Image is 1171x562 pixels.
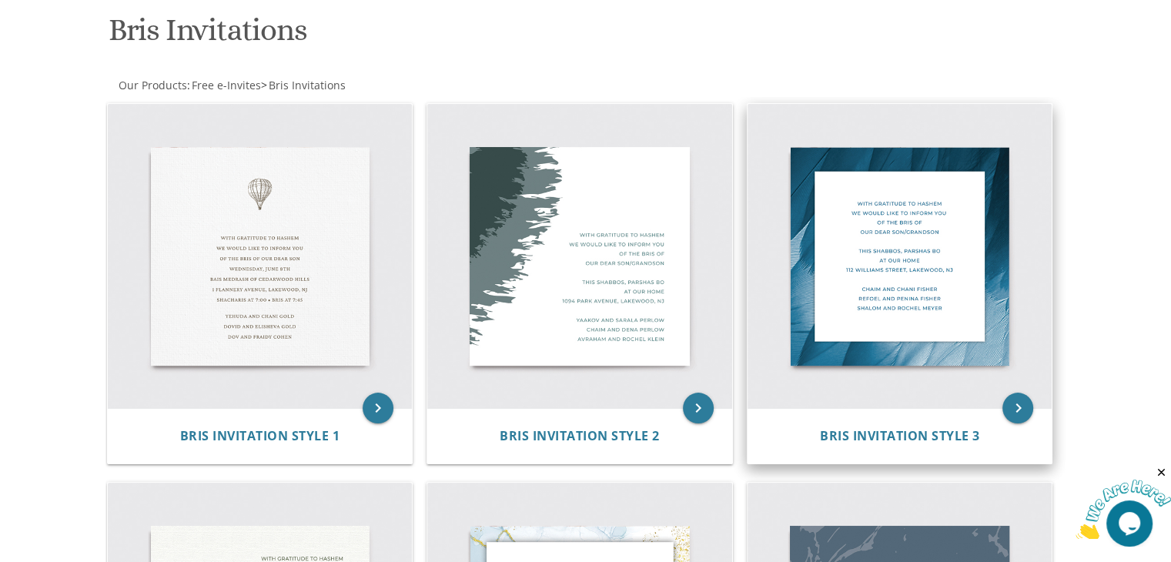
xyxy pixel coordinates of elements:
a: Bris Invitation Style 1 [180,429,340,443]
img: Bris Invitation Style 1 [108,104,413,409]
div: : [105,78,586,93]
a: Free e-Invites [190,78,261,92]
a: keyboard_arrow_right [363,393,393,423]
iframe: chat widget [1076,466,1171,539]
span: Free e-Invites [192,78,261,92]
span: Bris Invitations [269,78,346,92]
a: keyboard_arrow_right [1002,393,1033,423]
a: Our Products [117,78,187,92]
h1: Bris Invitations [109,13,737,59]
a: Bris Invitation Style 3 [820,429,980,443]
span: Bris Invitation Style 1 [180,427,340,444]
span: Bris Invitation Style 2 [500,427,660,444]
span: Bris Invitation Style 3 [820,427,980,444]
img: Bris Invitation Style 3 [748,104,1052,409]
a: Bris Invitation Style 2 [500,429,660,443]
a: Bris Invitations [267,78,346,92]
span: > [261,78,346,92]
a: keyboard_arrow_right [683,393,714,423]
img: Bris Invitation Style 2 [427,104,732,409]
